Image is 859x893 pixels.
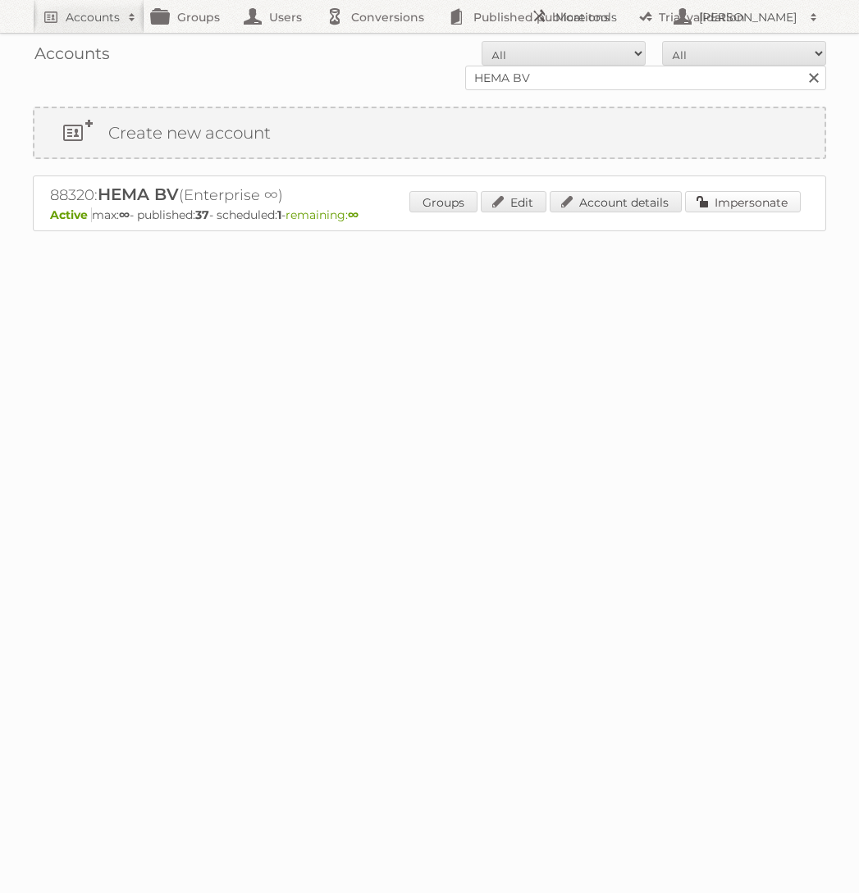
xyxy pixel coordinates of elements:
[277,207,281,222] strong: 1
[34,108,825,157] a: Create new account
[409,191,477,212] a: Groups
[50,207,809,222] p: max: - published: - scheduled: -
[50,207,92,222] span: Active
[555,9,637,25] h2: More tools
[481,191,546,212] a: Edit
[685,191,801,212] a: Impersonate
[119,207,130,222] strong: ∞
[286,207,359,222] span: remaining:
[550,191,682,212] a: Account details
[50,185,624,206] h2: 88320: (Enterprise ∞)
[695,9,802,25] h2: [PERSON_NAME]
[66,9,120,25] h2: Accounts
[98,185,179,204] span: HEMA BV
[348,207,359,222] strong: ∞
[195,207,209,222] strong: 37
